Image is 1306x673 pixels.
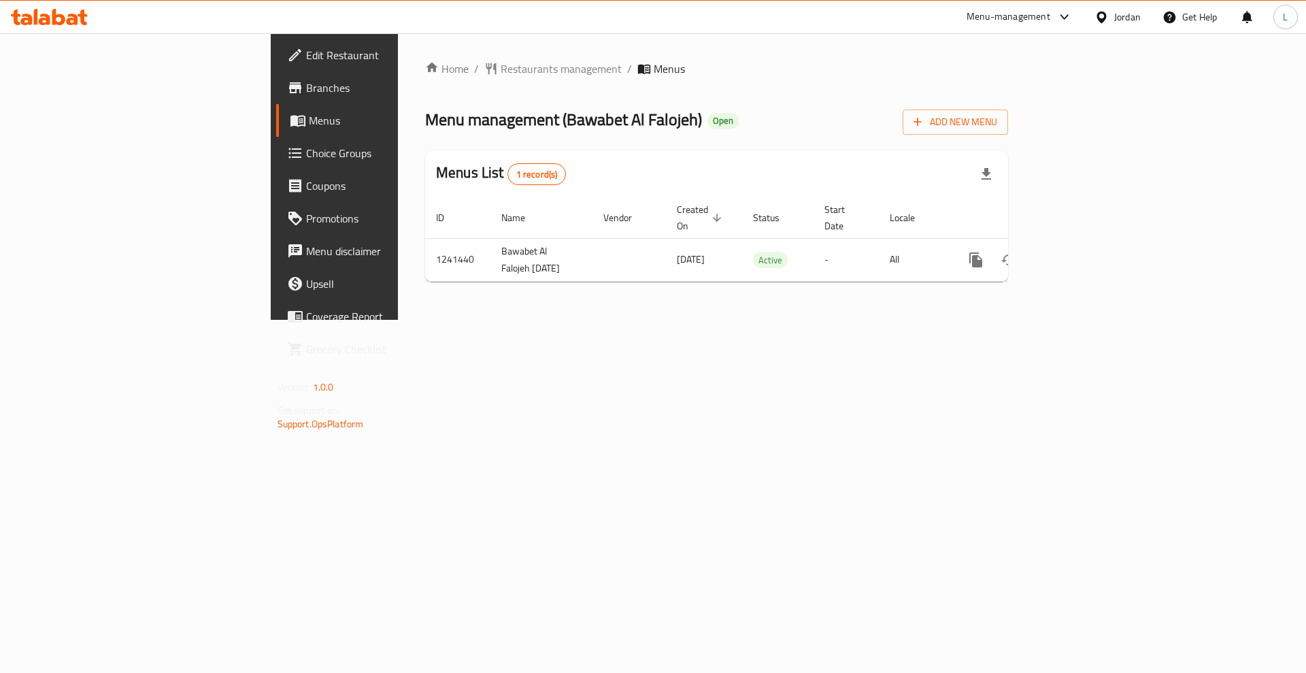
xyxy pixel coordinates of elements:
button: Add New Menu [903,110,1008,135]
span: Upsell [306,276,478,292]
span: Menus [654,61,685,77]
span: Start Date [824,201,863,234]
th: Actions [949,197,1101,239]
div: Jordan [1114,10,1141,24]
span: Vendor [603,210,650,226]
nav: breadcrumb [425,61,1008,77]
span: L [1283,10,1288,24]
span: Created On [677,201,726,234]
span: Status [753,210,797,226]
table: enhanced table [425,197,1101,282]
a: Upsell [276,267,489,300]
li: / [627,61,632,77]
span: Get support on: [278,401,340,419]
a: Support.OpsPlatform [278,415,364,433]
a: Choice Groups [276,137,489,169]
a: Coverage Report [276,300,489,333]
span: Name [501,210,543,226]
a: Edit Restaurant [276,39,489,71]
span: Coverage Report [306,308,478,325]
span: Branches [306,80,478,96]
span: Choice Groups [306,145,478,161]
td: Bawabet Al Falojeh [DATE] [490,238,592,281]
div: Menu-management [967,9,1050,25]
td: - [814,238,879,281]
span: Open [707,115,739,127]
span: Version: [278,378,311,396]
h2: Menus List [436,163,566,185]
a: Coupons [276,169,489,202]
span: Coupons [306,178,478,194]
span: Add New Menu [914,114,997,131]
a: Branches [276,71,489,104]
a: Promotions [276,202,489,235]
span: Menu management ( Bawabet Al Falojeh ) [425,104,702,135]
td: All [879,238,949,281]
span: [DATE] [677,250,705,268]
span: Edit Restaurant [306,47,478,63]
span: Grocery Checklist [306,341,478,357]
span: Restaurants management [501,61,622,77]
a: Restaurants management [484,61,622,77]
span: 1 record(s) [508,168,566,181]
a: Menu disclaimer [276,235,489,267]
span: Active [753,252,788,268]
div: Export file [970,158,1003,191]
a: Menus [276,104,489,137]
a: Grocery Checklist [276,333,489,365]
div: Total records count [507,163,567,185]
span: 1.0.0 [313,378,334,396]
div: Open [707,113,739,129]
span: Menu disclaimer [306,243,478,259]
span: Promotions [306,210,478,227]
span: Locale [890,210,933,226]
button: more [960,244,992,276]
span: ID [436,210,462,226]
span: Menus [309,112,478,129]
